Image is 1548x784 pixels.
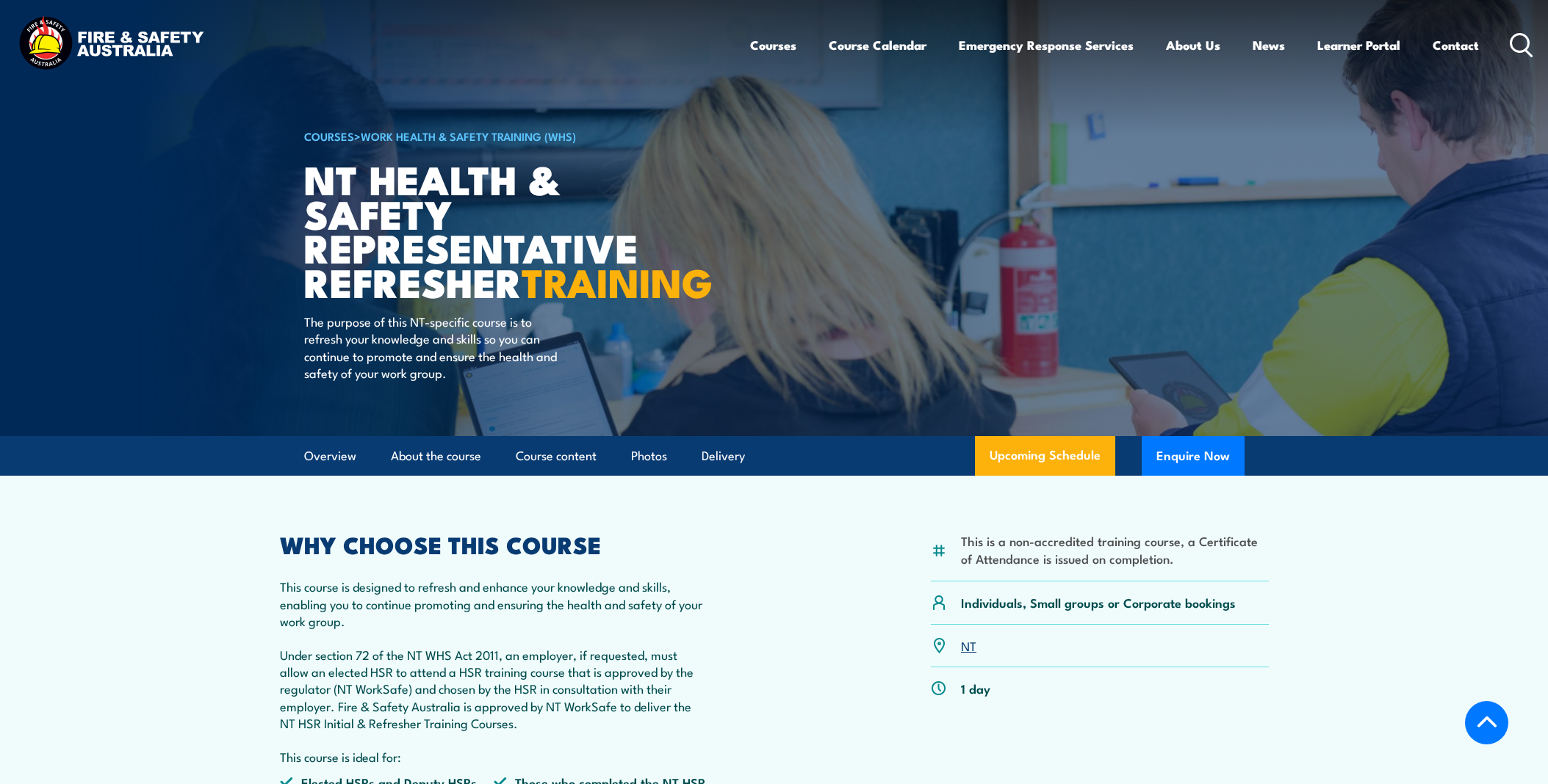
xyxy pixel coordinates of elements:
[280,748,709,765] p: This course is ideal for:
[361,128,576,144] a: Work Health & Safety Training (WHS)
[975,436,1115,476] a: Upcoming Schedule
[280,578,709,629] p: This course is designed to refresh and enhance your knowledge and skills, enabling you to continu...
[304,437,356,476] a: Overview
[829,26,926,65] a: Course Calendar
[961,636,976,654] a: NT
[1433,26,1479,65] a: Contact
[961,594,1236,611] p: Individuals, Small groups or Corporate bookings
[702,437,745,476] a: Delivery
[516,437,597,476] a: Course content
[304,161,667,299] h1: NT Health & Safety Representative Refresher
[280,646,709,732] p: Under section 72 of the NT WHS Act 2011, an employer, if requested, must allow an elected HSR to ...
[1166,26,1220,65] a: About Us
[280,534,709,554] h2: WHY CHOOSE THIS COURSE
[631,437,667,476] a: Photos
[304,313,572,382] p: The purpose of this NT-specific course is to refresh your knowledge and skills so you can continu...
[1317,26,1400,65] a: Learner Portal
[304,128,354,144] a: COURSES
[961,680,990,697] p: 1 day
[1253,26,1285,65] a: News
[391,437,481,476] a: About the course
[522,250,713,311] strong: TRAINING
[750,26,796,65] a: Courses
[1142,436,1245,476] button: Enquire Now
[959,26,1134,65] a: Emergency Response Services
[304,127,667,145] h6: >
[961,532,1269,567] li: This is a non-accredited training course, a Certificate of Attendance is issued on completion.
